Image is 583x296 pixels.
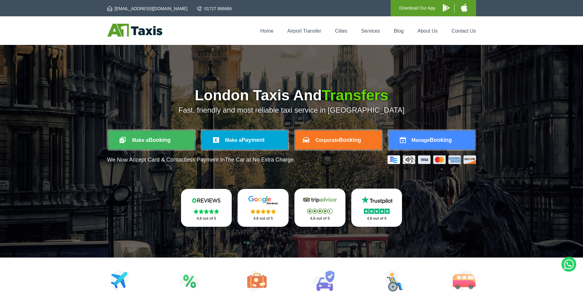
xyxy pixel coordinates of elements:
img: Reviews.io [188,196,225,205]
a: Home [260,28,274,34]
a: [EMAIL_ADDRESS][DOMAIN_NAME] [107,6,187,12]
a: About Us [418,28,438,34]
img: Stars [250,209,276,214]
p: Fast, friendly and most reliable taxi service in [GEOGRAPHIC_DATA] [107,106,476,114]
img: Minibus [453,270,476,291]
img: Attractions [180,270,199,291]
a: Airport Transfer [287,28,321,34]
a: Services [361,28,380,34]
span: Make a [225,138,241,143]
img: A1 Taxis Android App [443,4,450,12]
a: CorporateBooking [295,130,381,150]
a: Trustpilot Stars 4.8 out of 5 [351,189,402,227]
a: Google Stars 4.8 out of 5 [238,189,289,227]
h1: London Taxis And [107,88,476,103]
img: Stars [194,209,219,214]
img: Stars [307,209,333,214]
a: 01727 866666 [197,6,232,12]
img: A1 Taxis St Albans LTD [107,24,162,37]
img: Credit And Debit Cards [388,155,476,164]
span: Manage [412,138,430,143]
a: Cities [335,28,347,34]
span: Corporate [315,138,339,143]
p: 4.8 out of 5 [358,215,396,222]
img: Tours [247,270,267,291]
span: Make a [132,138,148,143]
a: ManageBooking [389,130,475,150]
img: Tripadvisor [301,195,338,205]
span: The Car at No Extra Charge. [225,157,295,163]
p: Download Our App [399,4,435,12]
img: Airport Transfers [110,270,129,291]
span: Transfers [322,87,388,103]
p: We Now Accept Card & Contactless Payment In [107,157,295,163]
a: Tripadvisor Stars 4.8 out of 5 [294,189,345,227]
a: Make aPayment [202,130,288,150]
p: 4.8 out of 5 [301,215,339,222]
img: Google [245,196,282,205]
img: Wheelchair [385,270,405,291]
a: Make aBooking [108,130,195,150]
a: Reviews.io Stars 4.8 out of 5 [181,189,232,227]
img: Stars [364,209,390,214]
a: Blog [394,28,404,34]
img: A1 Taxis iPhone App [461,4,467,12]
p: 4.8 out of 5 [188,215,225,222]
p: 4.8 out of 5 [244,215,282,222]
img: Trustpilot [358,195,395,205]
a: Contact Us [451,28,476,34]
img: Car Rental [313,270,334,291]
